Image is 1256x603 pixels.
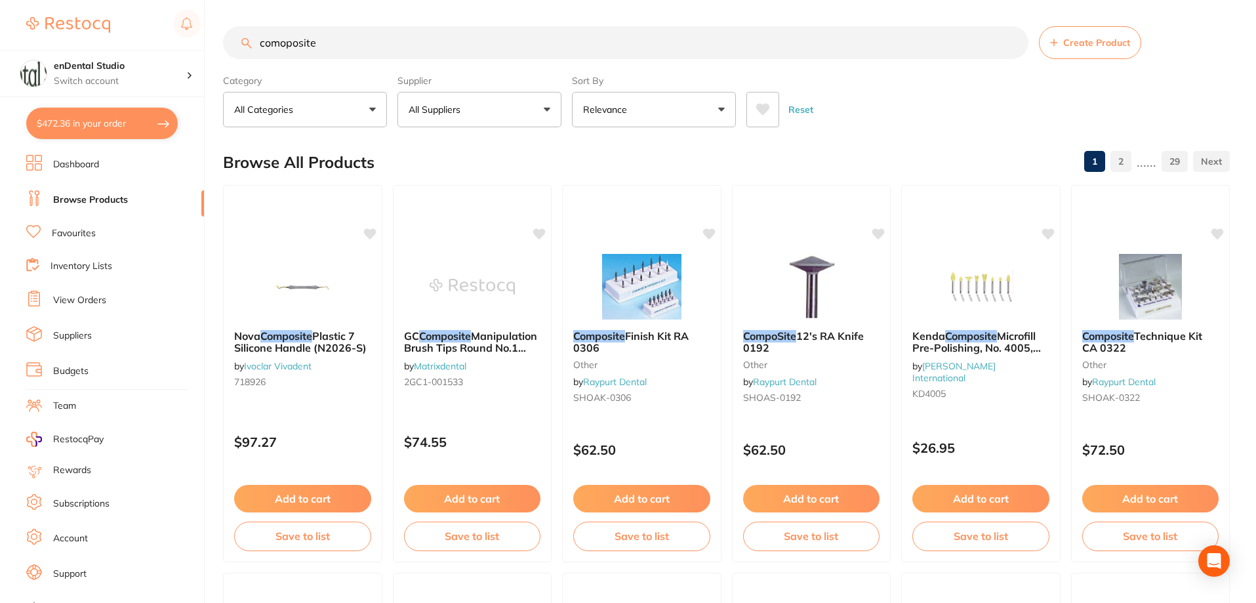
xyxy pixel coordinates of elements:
[1110,148,1131,175] a: 2
[54,60,186,73] h4: enDental Studio
[583,376,647,388] a: Raypurt Dental
[234,329,260,343] span: Nova
[404,376,463,388] span: 2GC1-001533
[419,329,471,343] em: Composite
[912,522,1049,551] button: Save to list
[20,60,47,87] img: enDental Studio
[404,434,541,449] p: $74.55
[53,400,76,413] a: Team
[53,433,104,446] span: RestocqPay
[1082,376,1156,388] span: by
[54,75,186,88] p: Switch account
[234,376,266,388] span: 718926
[53,158,99,171] a: Dashboard
[414,360,466,372] a: Matrixdental
[1082,442,1219,457] p: $72.50
[404,329,537,367] span: Manipulation Brush Tips Round No.1 (10/pcs)
[583,103,632,116] p: Relevance
[53,294,106,307] a: View Orders
[743,522,880,551] button: Save to list
[26,108,178,139] button: $472.36 in your order
[53,532,88,545] a: Account
[743,330,880,354] b: CompoSite 12's RA Knife 0192
[53,464,91,477] a: Rewards
[573,360,710,370] small: other
[26,17,110,33] img: Restocq Logo
[1063,37,1130,48] span: Create Product
[52,227,96,240] a: Favourites
[573,485,710,512] button: Add to cart
[1137,154,1156,169] p: ......
[1082,330,1219,354] b: Composite Technique Kit CA 0322
[572,75,736,87] label: Sort By
[404,330,541,354] b: GC Composite Manipulation Brush Tips Round No.1 (10/pcs)
[53,497,110,510] a: Subscriptions
[1198,545,1230,577] div: Open Intercom Messenger
[1082,522,1219,551] button: Save to list
[1082,485,1219,512] button: Add to cart
[912,329,945,343] span: Kenda
[234,522,371,551] button: Save to list
[784,92,817,127] button: Reset
[404,360,466,372] span: by
[430,254,515,320] img: GC Composite Manipulation Brush Tips Round No.1 (10/pcs)
[1082,392,1140,404] span: SHOAK-0322
[599,254,684,320] img: Composite Finish Kit RA 0306
[53,194,128,207] a: Browse Products
[743,485,880,512] button: Add to cart
[743,329,796,343] em: CompoSite
[1082,329,1134,343] em: Composite
[51,260,112,273] a: Inventory Lists
[573,330,710,354] b: Composite Finish Kit RA 0306
[743,376,817,388] span: by
[1162,148,1188,175] a: 29
[244,360,312,372] a: Ivoclar Vivadent
[1082,329,1202,354] span: Technique Kit CA 0322
[743,392,801,404] span: SHOAS-0192
[53,329,92,343] a: Suppliers
[409,103,466,116] p: All Suppliers
[223,154,375,172] h2: Browse All Products
[223,92,387,127] button: All Categories
[1082,360,1219,370] small: other
[912,388,946,400] span: KD4005
[1039,26,1141,59] button: Create Product
[234,103,298,116] p: All Categories
[573,442,710,457] p: $62.50
[234,329,367,354] span: Plastic 7 Silicone Handle (N2026-S)
[573,392,631,404] span: SHOAK-0306
[573,522,710,551] button: Save to list
[573,329,625,343] em: Composite
[234,434,371,449] p: $97.27
[912,360,996,384] span: by
[938,254,1023,320] img: Kenda Composite Microfill Pre-Polishing, No. 4005, 6.5 x 10mm, Medium Cup, Right Angle, Yellow, 6...
[912,360,996,384] a: [PERSON_NAME] International
[769,254,854,320] img: CompoSite 12's RA Knife 0192
[397,75,561,87] label: Supplier
[945,329,997,343] em: Composite
[912,485,1049,512] button: Add to cart
[912,330,1049,354] b: Kenda Composite Microfill Pre-Polishing, No. 4005, 6.5 x 10mm, Medium Cup, Right Angle, Yellow, 6...
[223,75,387,87] label: Category
[1092,376,1156,388] a: Raypurt Dental
[234,485,371,512] button: Add to cart
[234,360,312,372] span: by
[573,329,689,354] span: Finish Kit RA 0306
[404,329,419,343] span: GC
[234,330,371,354] b: Nova Composite Plastic 7 Silicone Handle (N2026-S)
[743,360,880,370] small: other
[397,92,561,127] button: All Suppliers
[753,376,817,388] a: Raypurt Dental
[404,522,541,551] button: Save to list
[573,376,647,388] span: by
[743,329,864,354] span: 12's RA Knife 0192
[26,432,42,447] img: RestocqPay
[572,92,736,127] button: Relevance
[26,432,104,447] a: RestocqPay
[404,485,541,512] button: Add to cart
[743,442,880,457] p: $62.50
[1108,254,1193,320] img: Composite Technique Kit CA 0322
[1084,148,1105,175] a: 1
[260,254,345,320] img: Nova Composite Plastic 7 Silicone Handle (N2026-S)
[53,568,87,581] a: Support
